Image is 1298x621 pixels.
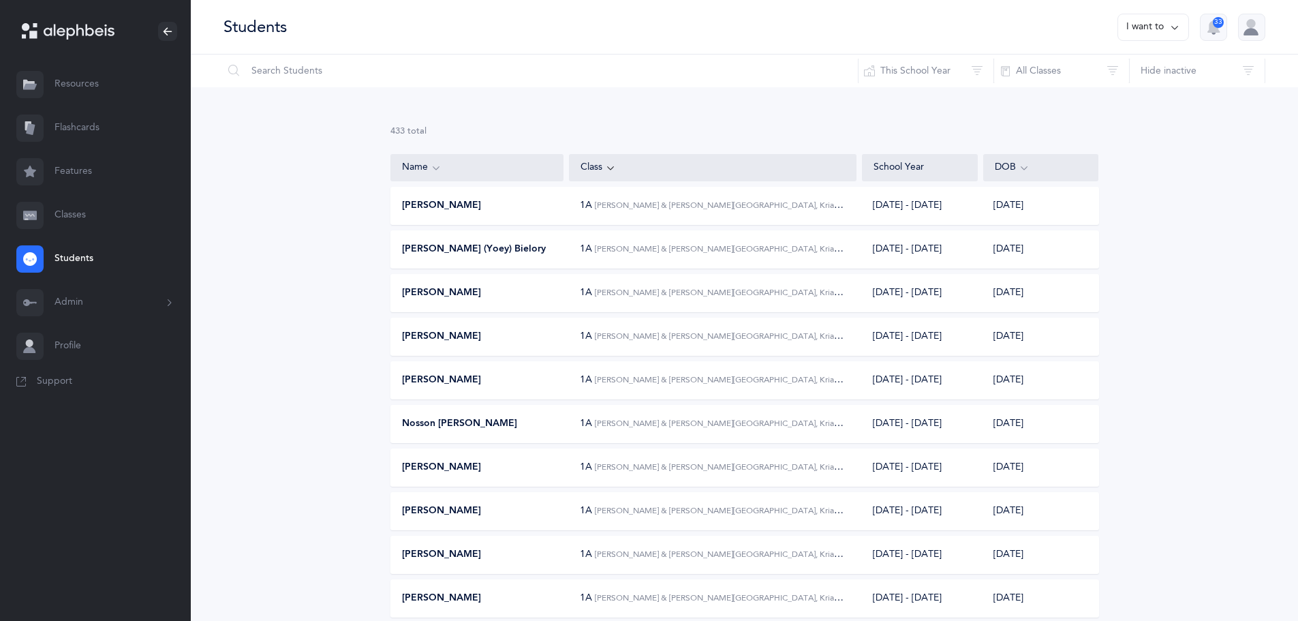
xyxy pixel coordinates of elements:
[983,286,1098,300] div: [DATE]
[595,374,891,385] span: [PERSON_NAME] & [PERSON_NAME][GEOGRAPHIC_DATA], Kriah Red Level • A
[983,504,1098,518] div: [DATE]
[223,16,287,38] div: Students
[873,592,942,605] div: [DATE] - [DATE]
[37,375,72,389] span: Support
[995,160,1087,175] div: DOB
[858,55,994,87] button: This School Year
[983,243,1098,256] div: [DATE]
[595,287,891,298] span: [PERSON_NAME] & [PERSON_NAME][GEOGRAPHIC_DATA], Kriah Red Level • A
[595,243,891,254] span: [PERSON_NAME] & [PERSON_NAME][GEOGRAPHIC_DATA], Kriah Red Level • A
[580,592,592,603] span: 1A
[1129,55,1265,87] button: Hide inactive
[402,199,481,213] span: [PERSON_NAME]
[873,286,942,300] div: [DATE] - [DATE]
[402,286,481,300] span: [PERSON_NAME]
[402,504,481,518] span: [PERSON_NAME]
[580,549,592,560] span: 1A
[595,200,891,211] span: [PERSON_NAME] & [PERSON_NAME][GEOGRAPHIC_DATA], Kriah Red Level • A
[874,161,966,175] div: School Year
[1213,17,1224,28] div: 33
[873,243,942,256] div: [DATE] - [DATE]
[390,125,1099,138] div: 433
[580,331,592,342] span: 1A
[580,200,592,211] span: 1A
[402,461,481,474] span: [PERSON_NAME]
[595,505,891,516] span: [PERSON_NAME] & [PERSON_NAME][GEOGRAPHIC_DATA], Kriah Red Level • A
[402,160,552,175] div: Name
[223,55,859,87] input: Search Students
[983,330,1098,344] div: [DATE]
[407,126,427,136] span: total
[873,330,942,344] div: [DATE] - [DATE]
[595,592,891,603] span: [PERSON_NAME] & [PERSON_NAME][GEOGRAPHIC_DATA], Kriah Red Level • A
[402,243,546,256] span: [PERSON_NAME] (Yoey) Bielory
[873,548,942,562] div: [DATE] - [DATE]
[595,418,891,429] span: [PERSON_NAME] & [PERSON_NAME][GEOGRAPHIC_DATA], Kriah Red Level • A
[595,549,891,560] span: [PERSON_NAME] & [PERSON_NAME][GEOGRAPHIC_DATA], Kriah Red Level • A
[595,461,891,472] span: [PERSON_NAME] & [PERSON_NAME][GEOGRAPHIC_DATA], Kriah Red Level • A
[402,330,481,344] span: [PERSON_NAME]
[983,548,1098,562] div: [DATE]
[983,417,1098,431] div: [DATE]
[873,504,942,518] div: [DATE] - [DATE]
[993,55,1130,87] button: All Classes
[873,461,942,474] div: [DATE] - [DATE]
[580,461,592,472] span: 1A
[402,548,481,562] span: [PERSON_NAME]
[1200,14,1227,41] button: 33
[595,331,891,342] span: [PERSON_NAME] & [PERSON_NAME][GEOGRAPHIC_DATA], Kriah Red Level • A
[873,199,942,213] div: [DATE] - [DATE]
[983,592,1098,605] div: [DATE]
[402,592,481,605] span: [PERSON_NAME]
[1117,14,1189,41] button: I want to
[581,160,846,175] div: Class
[402,417,517,431] span: Nosson [PERSON_NAME]
[580,505,592,516] span: 1A
[983,374,1098,387] div: [DATE]
[580,243,592,254] span: 1A
[983,461,1098,474] div: [DATE]
[873,417,942,431] div: [DATE] - [DATE]
[580,287,592,298] span: 1A
[580,418,592,429] span: 1A
[402,374,481,387] span: [PERSON_NAME]
[580,374,592,385] span: 1A
[983,199,1098,213] div: [DATE]
[873,374,942,387] div: [DATE] - [DATE]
